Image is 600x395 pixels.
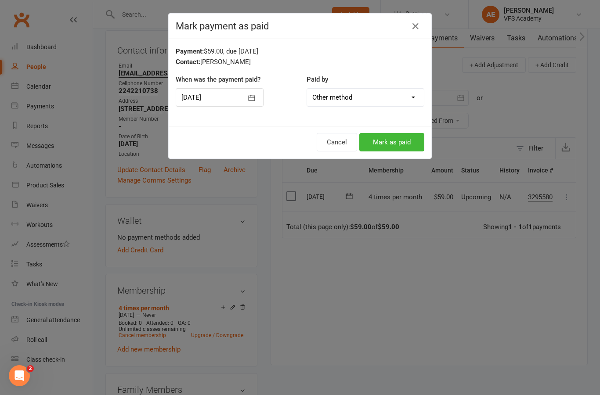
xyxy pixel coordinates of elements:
[176,47,204,55] strong: Payment:
[27,365,34,372] span: 2
[176,21,424,32] h4: Mark payment as paid
[317,133,357,151] button: Cancel
[176,57,424,67] div: [PERSON_NAME]
[408,19,423,33] button: Close
[176,46,424,57] div: $59.00, due [DATE]
[176,58,200,66] strong: Contact:
[359,133,424,151] button: Mark as paid
[176,74,260,85] label: When was the payment paid?
[307,74,328,85] label: Paid by
[9,365,30,386] iframe: Intercom live chat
